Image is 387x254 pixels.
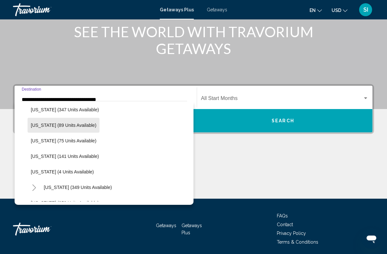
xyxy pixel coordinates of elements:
a: Getaways Plus [182,223,202,235]
button: [US_STATE] (75 units available) [28,133,100,148]
a: FAQs [277,213,288,218]
a: Getaways [207,7,227,12]
span: SI [363,6,368,13]
iframe: Кнопка запуска окна обмена сообщениями [361,228,382,249]
a: Contact [277,222,293,227]
button: User Menu [357,3,374,17]
button: [US_STATE] (4 units available) [28,164,97,179]
button: Search [193,109,372,132]
span: Search [272,118,294,124]
button: [US_STATE] (141 units available) [28,149,102,164]
a: Terms & Conditions [277,239,318,245]
button: [US_STATE] (347 units available) [28,102,102,117]
button: Change currency [332,6,347,15]
button: [US_STATE] (349 units available) [41,180,115,195]
div: Search widget [15,86,372,132]
a: Privacy Policy [277,231,306,236]
span: USD [332,8,341,13]
a: Getaways Plus [160,7,194,12]
span: en [310,8,316,13]
span: [US_STATE] (4 units available) [31,169,94,174]
span: [US_STATE] (141 units available) [31,154,99,159]
a: Travorium [13,219,78,239]
span: [US_STATE] (347 units available) [31,107,99,112]
button: [US_STATE] (259 units available) [28,195,102,210]
button: Change language [310,6,322,15]
h1: SEE THE WORLD WITH TRAVORIUM GETAWAYS [72,23,315,57]
button: [US_STATE] (89 units available) [28,118,100,133]
span: [US_STATE] (349 units available) [44,185,112,190]
a: Getaways [156,223,176,228]
button: Toggle Maine (349 units available) [28,181,41,194]
span: [US_STATE] (89 units available) [31,123,96,128]
span: [US_STATE] (259 units available) [31,200,99,205]
span: [US_STATE] (75 units available) [31,138,96,143]
a: Travorium [13,3,153,16]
